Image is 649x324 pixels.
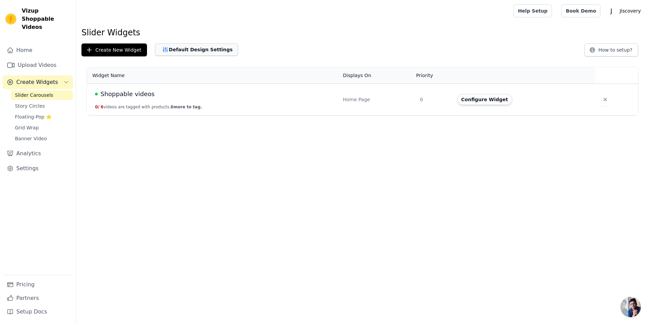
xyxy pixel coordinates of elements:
a: Slider Carousels [11,90,73,100]
span: 6 [101,105,104,109]
span: Grid Wrap [15,124,39,131]
button: Create Widgets [3,75,73,89]
a: Analytics [3,147,73,160]
a: Setup Docs [3,305,73,319]
a: Home [3,43,73,57]
button: How to setup? [585,43,638,56]
a: Story Circles [11,101,73,111]
a: Open chat [620,297,641,317]
a: Settings [3,162,73,175]
button: Configure Widget [457,94,512,105]
button: Delete widget [599,93,611,106]
span: Live Published [95,93,98,95]
a: How to setup? [585,48,638,55]
span: Vizup Shoppable Videos [22,7,70,31]
a: Upload Videos [3,58,73,72]
span: 0 / [95,105,99,109]
span: Create Widgets [16,78,58,86]
button: Create New Widget [81,43,147,56]
th: Displays On [339,67,416,84]
a: Floating-Pop ⭐ [11,112,73,122]
span: Floating-Pop ⭐ [15,113,52,120]
img: Vizup [5,14,16,24]
button: Default Design Settings [155,43,238,56]
span: Story Circles [15,103,45,109]
td: 0 [416,84,453,115]
button: 0/ 6videos are tagged with products.6more to tag. [95,104,202,110]
span: Slider Carousels [15,92,53,98]
text: J [610,7,612,14]
div: Home Page [343,96,412,103]
span: 6 more to tag. [171,105,202,109]
a: Help Setup [514,4,552,17]
th: Widget Name [87,67,339,84]
span: Banner Video [15,135,47,142]
h1: Slider Widgets [81,27,644,38]
span: Shoppable videos [100,89,155,99]
p: Jiscovery [617,5,644,17]
button: J Jiscovery [606,5,644,17]
th: Priority [416,67,453,84]
a: Banner Video [11,134,73,143]
a: Partners [3,291,73,305]
a: Book Demo [561,4,600,17]
a: Grid Wrap [11,123,73,132]
a: Pricing [3,278,73,291]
